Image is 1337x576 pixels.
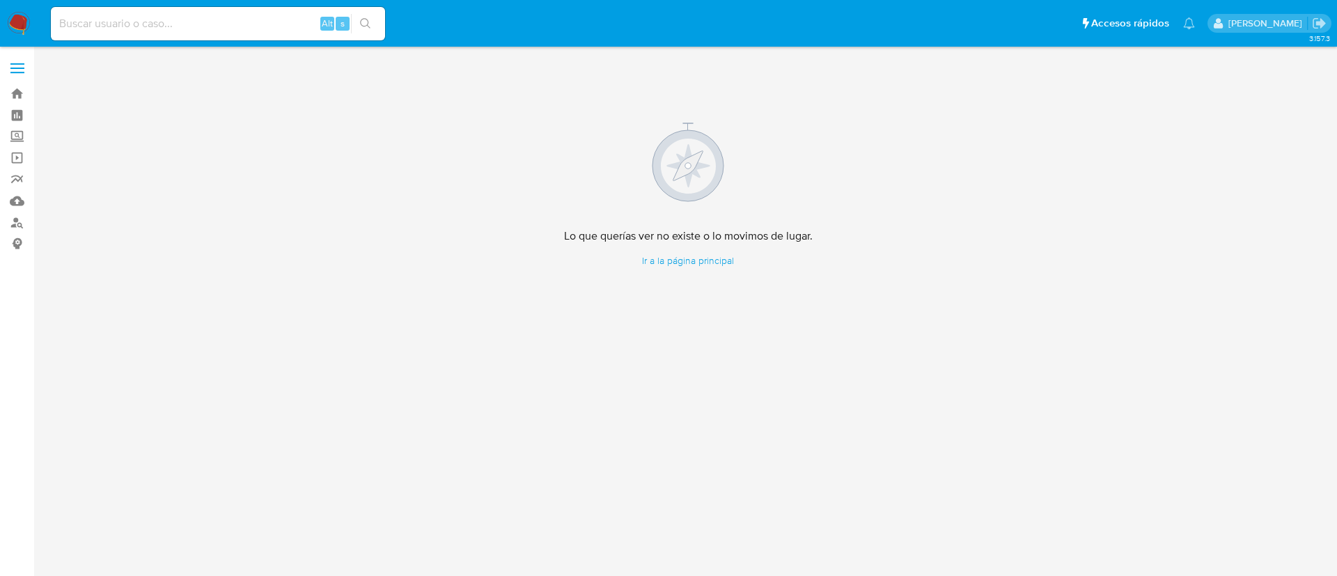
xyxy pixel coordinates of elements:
button: search-icon [351,14,380,33]
h4: Lo que querías ver no existe o lo movimos de lugar. [564,229,813,243]
span: Accesos rápidos [1091,16,1169,31]
a: Salir [1312,16,1327,31]
p: alicia.aldreteperez@mercadolibre.com.mx [1228,17,1307,30]
a: Ir a la página principal [564,254,813,267]
span: Alt [322,17,333,30]
a: Notificaciones [1183,17,1195,29]
span: s [341,17,345,30]
input: Buscar usuario o caso... [51,15,385,33]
